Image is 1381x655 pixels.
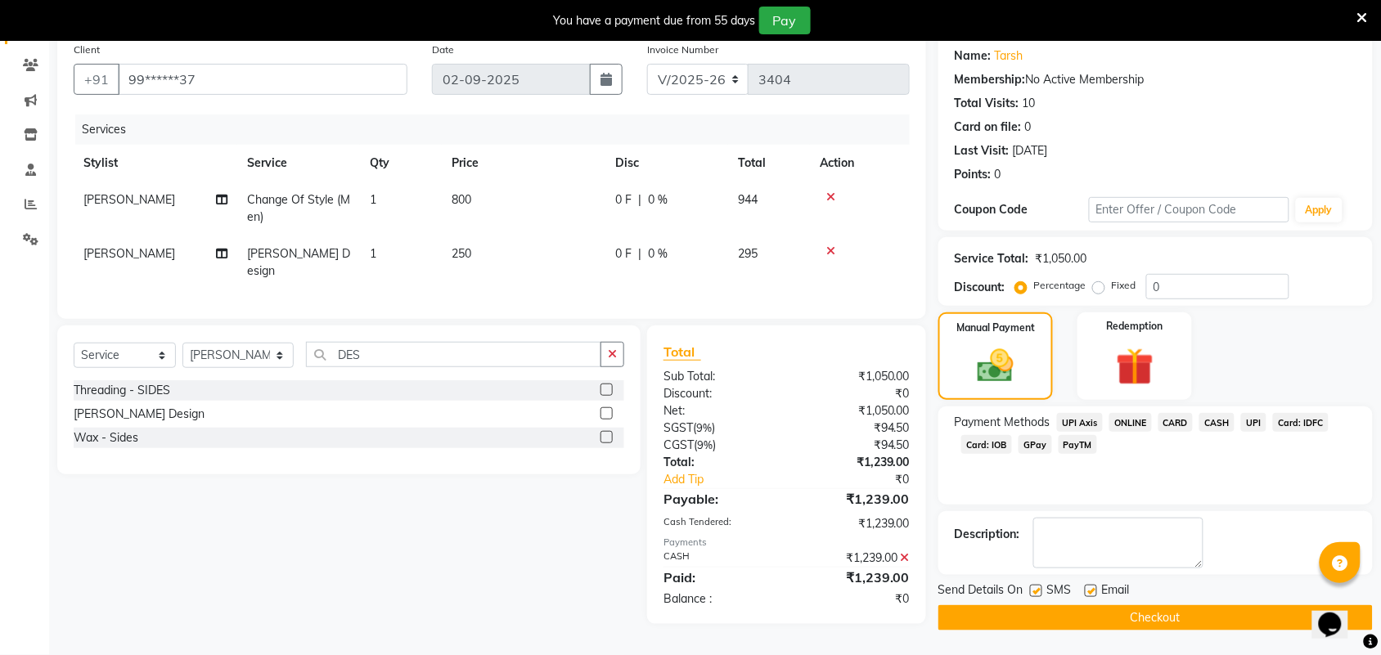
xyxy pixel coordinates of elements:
[786,489,922,509] div: ₹1,239.00
[651,368,787,385] div: Sub Total:
[938,605,1373,630] button: Checkout
[370,246,376,261] span: 1
[786,419,922,437] div: ₹94.50
[1034,278,1086,293] label: Percentage
[1199,413,1235,432] span: CASH
[786,515,922,532] div: ₹1,239.00
[1057,413,1103,432] span: UPI Axis
[1109,413,1152,432] span: ONLINE
[247,246,350,278] span: [PERSON_NAME] Design
[247,192,350,224] span: Change Of Style (Men)
[728,145,810,182] th: Total
[442,145,605,182] th: Price
[1112,278,1136,293] label: Fixed
[83,246,175,261] span: [PERSON_NAME]
[955,95,1019,112] div: Total Visits:
[1089,197,1289,222] input: Enter Offer / Coupon Code
[74,406,205,423] div: [PERSON_NAME] Design
[955,201,1089,218] div: Coupon Code
[664,437,694,452] span: CGST
[786,454,922,471] div: ₹1,239.00
[738,192,758,207] span: 944
[955,250,1029,267] div: Service Total:
[786,437,922,454] div: ₹94.50
[554,12,756,29] div: You have a payment due from 55 days
[786,368,922,385] div: ₹1,050.00
[759,7,811,34] button: Pay
[961,435,1012,454] span: Card: IOB
[1023,95,1036,112] div: 10
[786,550,922,567] div: ₹1,239.00
[955,47,992,65] div: Name:
[74,64,119,95] button: +91
[955,166,992,183] div: Points:
[664,343,701,361] span: Total
[651,437,787,454] div: ( )
[955,71,1026,88] div: Membership:
[638,191,641,209] span: |
[1296,198,1343,222] button: Apply
[651,419,787,437] div: ( )
[651,385,787,402] div: Discount:
[615,245,632,262] span: 0 F
[237,145,360,182] th: Service
[995,47,1023,65] a: Tarsh
[955,526,1020,543] div: Description:
[306,342,601,367] input: Search or Scan
[1013,142,1048,159] div: [DATE]
[1036,250,1087,267] div: ₹1,050.00
[75,114,922,145] div: Services
[74,429,138,446] div: Wax - Sides
[956,321,1035,335] label: Manual Payment
[118,64,407,95] input: Search by Name/Mobile/Email/Code
[786,402,922,419] div: ₹1,050.00
[955,119,1022,136] div: Card on file:
[74,382,170,399] div: Threading - SIDES
[664,536,910,550] div: Payments
[966,345,1025,387] img: _cash.svg
[738,246,758,261] span: 295
[651,550,787,567] div: CASH
[651,590,787,608] div: Balance :
[955,142,1010,159] div: Last Visit:
[651,454,787,471] div: Total:
[648,191,668,209] span: 0 %
[1059,435,1098,454] span: PayTM
[1241,413,1266,432] span: UPI
[955,279,1005,296] div: Discount:
[615,191,632,209] span: 0 F
[647,43,718,57] label: Invoice Number
[1312,590,1365,639] iframe: chat widget
[955,71,1356,88] div: No Active Membership
[696,421,712,434] span: 9%
[995,166,1001,183] div: 0
[648,245,668,262] span: 0 %
[786,385,922,402] div: ₹0
[786,568,922,587] div: ₹1,239.00
[1047,581,1072,602] span: SMS
[1019,435,1052,454] span: GPay
[651,515,787,532] div: Cash Tendered:
[1273,413,1329,432] span: Card: IDFC
[1104,343,1166,390] img: _gift.svg
[370,192,376,207] span: 1
[651,489,787,509] div: Payable:
[638,245,641,262] span: |
[651,568,787,587] div: Paid:
[697,438,713,451] span: 9%
[938,581,1023,602] span: Send Details On
[1025,119,1032,136] div: 0
[452,192,471,207] span: 800
[651,402,787,419] div: Net:
[651,471,809,488] a: Add Tip
[786,590,922,608] div: ₹0
[1107,319,1163,334] label: Redemption
[360,145,442,182] th: Qty
[452,246,471,261] span: 250
[1102,581,1130,602] span: Email
[74,43,100,57] label: Client
[605,145,728,182] th: Disc
[432,43,454,57] label: Date
[664,420,693,435] span: SGST
[83,192,175,207] span: [PERSON_NAME]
